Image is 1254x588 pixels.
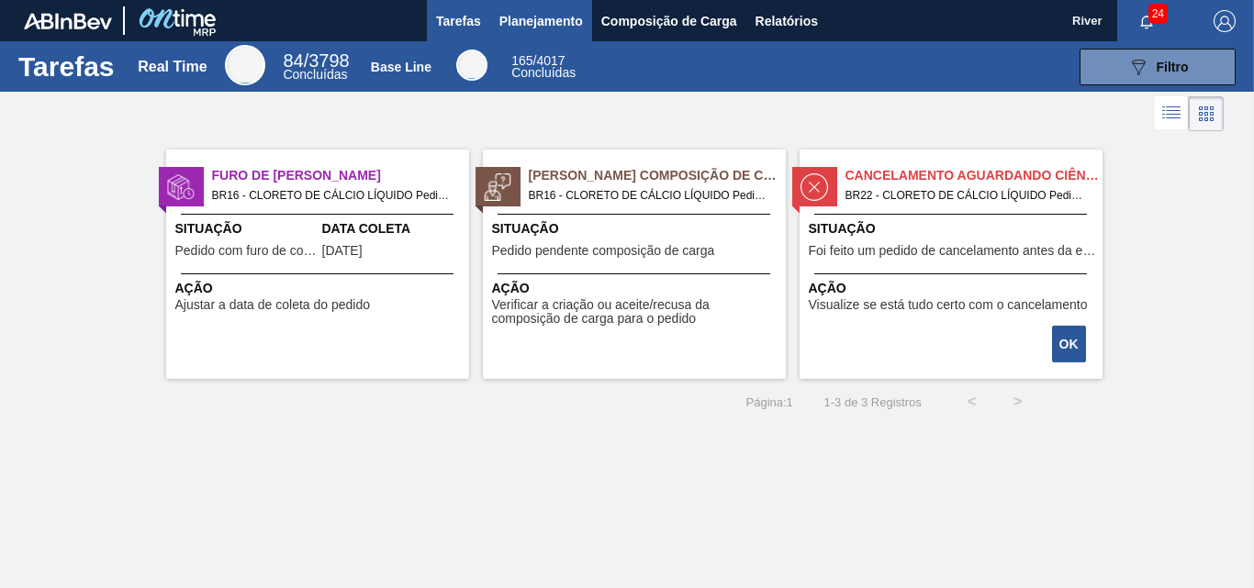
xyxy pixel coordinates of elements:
span: Data Coleta [322,219,465,239]
span: BR16 - CLORETO DE CÁLCIO LÍQUIDO Pedido - 2042390 [529,185,771,205]
span: BR16 - CLORETO DE CÁLCIO LÍQUIDO Pedido - 2027090 [212,185,454,205]
span: Filtro [1157,60,1189,74]
span: Página : 1 [746,395,793,409]
span: Concluídas [283,67,347,82]
button: > [995,379,1041,425]
div: Base Line [456,50,487,81]
img: status [484,173,511,201]
span: Ação [492,279,781,298]
span: Composição de Carga [601,10,737,32]
div: Real Time [138,59,207,75]
img: status [801,173,828,201]
span: Furo de Coleta [212,166,469,185]
img: TNhmsLtSVTkK8tSr43FrP2fwEKptu5GPRR3wAAAABJRU5ErkJggg== [24,13,112,29]
span: 16/09/2025 [322,244,363,258]
span: / 3798 [283,50,349,71]
div: Real Time [225,45,265,85]
button: OK [1052,326,1086,362]
span: 1 - 3 de 3 Registros [821,395,922,409]
span: Visualize se está tudo certo com o cancelamento [809,298,1088,312]
span: Ação [175,279,465,298]
span: Pedido com furo de coleta [175,244,318,258]
div: Real Time [283,53,349,81]
span: Relatórios [756,10,818,32]
span: BR22 - CLORETO DE CÁLCIO LÍQUIDO Pedido - 2031627 [845,185,1088,205]
span: 84 [283,50,303,71]
span: Situação [809,219,1098,239]
div: Base Line [511,55,576,79]
span: Tarefas [436,10,481,32]
div: Visão em Cards [1189,96,1224,131]
span: Verificar a criação ou aceite/recusa da composição de carga para o pedido [492,298,781,327]
span: Cancelamento aguardando ciência [845,166,1103,185]
h1: Tarefas [18,56,115,77]
img: Logout [1214,10,1236,32]
button: Notificações [1117,8,1176,34]
span: Ação [809,279,1098,298]
span: Planejamento [499,10,583,32]
span: Concluídas [511,65,576,80]
span: 24 [1148,4,1168,24]
span: Foi feito um pedido de cancelamento antes da etapa de aguardando faturamento [809,244,1098,258]
span: Pedido pendente composição de carga [492,244,715,258]
span: Ajustar a data de coleta do pedido [175,298,371,312]
img: status [167,173,195,201]
span: 165 [511,53,532,68]
span: Situação [175,219,318,239]
span: Situação [492,219,781,239]
button: < [949,379,995,425]
div: Base Line [371,60,431,74]
div: Visão em Lista [1155,96,1189,131]
span: / 4017 [511,53,565,68]
span: Pedido Aguardando Composição de Carga [529,166,786,185]
button: Filtro [1080,49,1236,85]
div: Completar tarefa: 30234771 [1054,324,1088,364]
